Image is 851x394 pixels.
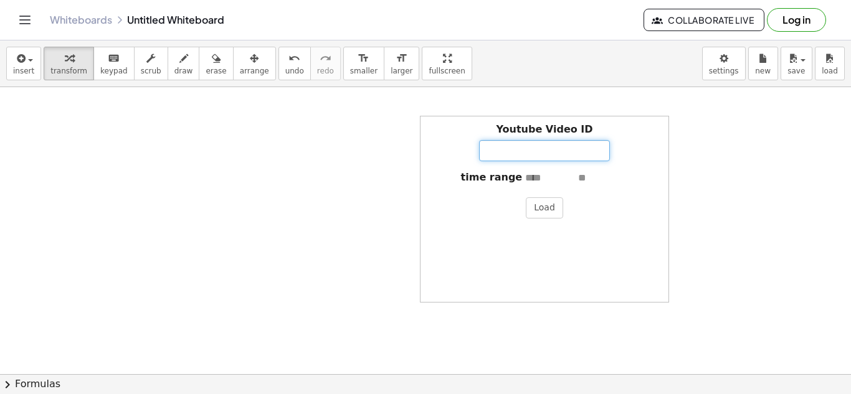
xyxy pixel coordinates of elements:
[429,67,465,75] span: fullscreen
[396,51,407,66] i: format_size
[496,123,592,137] label: Youtube Video ID
[787,67,805,75] span: save
[93,47,135,80] button: keyboardkeypad
[285,67,304,75] span: undo
[6,47,41,80] button: insert
[526,197,563,218] button: Load
[709,67,739,75] span: settings
[50,67,87,75] span: transform
[206,67,226,75] span: erase
[100,67,128,75] span: keypad
[240,67,269,75] span: arrange
[233,47,276,80] button: arrange
[44,47,94,80] button: transform
[654,14,754,26] span: Collaborate Live
[767,8,826,32] button: Log in
[461,171,523,185] label: time range
[350,67,378,75] span: smaller
[644,9,764,31] button: Collaborate Live
[13,67,34,75] span: insert
[822,67,838,75] span: load
[174,67,193,75] span: draw
[168,47,200,80] button: draw
[320,51,331,66] i: redo
[781,47,812,80] button: save
[755,67,771,75] span: new
[815,47,845,80] button: load
[702,47,746,80] button: settings
[358,51,369,66] i: format_size
[134,47,168,80] button: scrub
[343,47,384,80] button: format_sizesmaller
[391,67,412,75] span: larger
[141,67,161,75] span: scrub
[317,67,334,75] span: redo
[278,47,311,80] button: undoundo
[748,47,778,80] button: new
[199,47,233,80] button: erase
[108,51,120,66] i: keyboard
[384,47,419,80] button: format_sizelarger
[288,51,300,66] i: undo
[50,14,112,26] a: Whiteboards
[15,10,35,30] button: Toggle navigation
[310,47,341,80] button: redoredo
[85,116,335,303] iframe: How I Won the Largest Pokemon Tournament Ever (Again)
[422,47,472,80] button: fullscreen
